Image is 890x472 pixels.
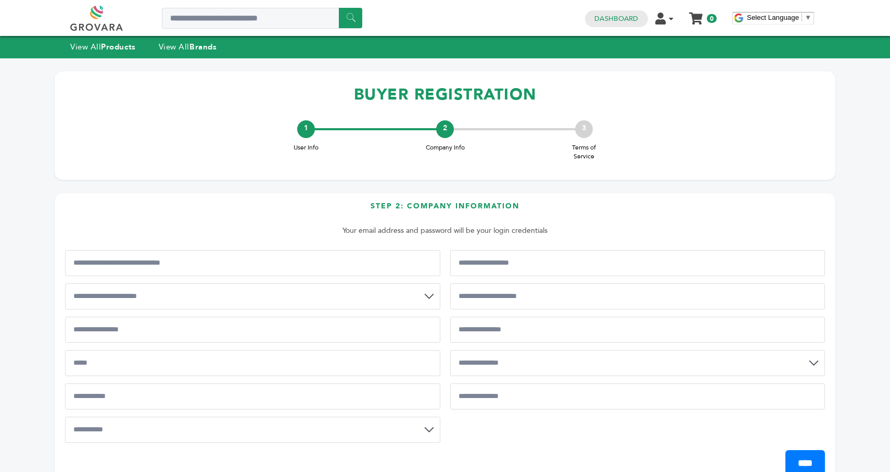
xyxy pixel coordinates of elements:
[450,383,825,409] input: Company Website
[65,201,825,219] h3: Step 2: Company Information
[65,250,440,276] input: Business Name/Company Legal Name*
[65,79,825,110] h1: BUYER REGISTRATION
[424,143,466,152] span: Company Info
[101,42,135,52] strong: Products
[436,120,454,138] div: 2
[285,143,327,152] span: User Info
[805,14,811,21] span: ▼
[162,8,362,29] input: Search a product or brand...
[450,317,825,343] input: Street Address 2
[450,250,825,276] input: Business Tax ID/EIN
[65,350,440,376] input: City*
[575,120,593,138] div: 3
[65,383,440,409] input: Postal Code*
[747,14,799,21] span: Select Language
[159,42,217,52] a: View AllBrands
[70,42,136,52] a: View AllProducts
[297,120,315,138] div: 1
[450,283,825,309] input: Business Phone Number*
[747,14,811,21] a: Select Language​
[802,14,802,21] span: ​
[189,42,217,52] strong: Brands
[70,225,820,237] p: Your email address and password will be your login credentials
[563,143,605,161] span: Terms of Service
[707,14,717,23] span: 0
[65,317,440,343] input: Street Address 1*
[594,14,638,23] a: Dashboard
[690,9,702,20] a: My Cart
